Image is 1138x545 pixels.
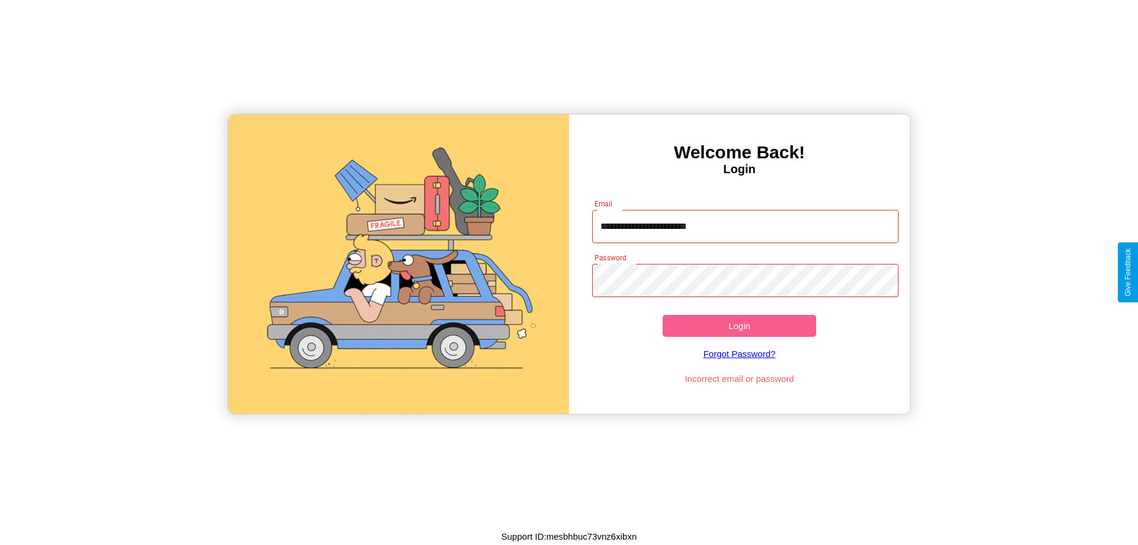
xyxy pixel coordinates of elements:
p: Support ID: mesbhbuc73vnz6xibxn [501,528,637,544]
div: Give Feedback [1124,248,1132,297]
button: Login [663,315,816,337]
p: Incorrect email or password [586,371,893,387]
a: Forgot Password? [586,337,893,371]
label: Password [594,253,626,263]
h3: Welcome Back! [569,142,910,162]
h4: Login [569,162,910,176]
img: gif [228,114,569,414]
label: Email [594,199,613,209]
